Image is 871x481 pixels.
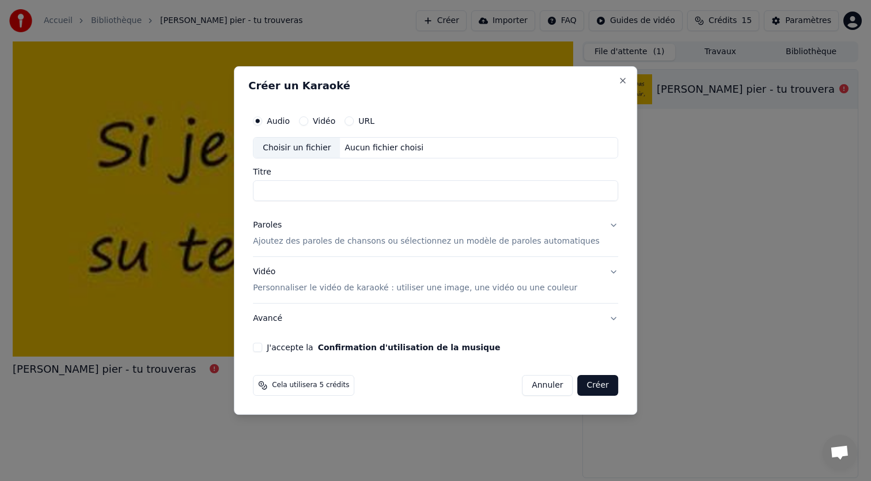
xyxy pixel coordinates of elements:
label: URL [358,117,374,125]
button: Annuler [522,375,573,396]
p: Ajoutez des paroles de chansons ou sélectionnez un modèle de paroles automatiques [253,236,600,248]
div: Aucun fichier choisi [340,142,429,154]
div: Vidéo [253,267,577,294]
label: Audio [267,117,290,125]
button: ParolesAjoutez des paroles de chansons ou sélectionnez un modèle de paroles automatiques [253,211,618,257]
button: Créer [578,375,618,396]
button: J'accepte la [318,343,501,351]
div: Paroles [253,220,282,232]
label: Vidéo [313,117,335,125]
p: Personnaliser le vidéo de karaoké : utiliser une image, une vidéo ou une couleur [253,282,577,294]
button: VidéoPersonnaliser le vidéo de karaoké : utiliser une image, une vidéo ou une couleur [253,257,618,304]
span: Cela utilisera 5 crédits [272,381,349,390]
label: J'accepte la [267,343,500,351]
div: Choisir un fichier [253,138,340,158]
h2: Créer un Karaoké [248,81,623,91]
label: Titre [253,168,618,176]
button: Avancé [253,304,618,334]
